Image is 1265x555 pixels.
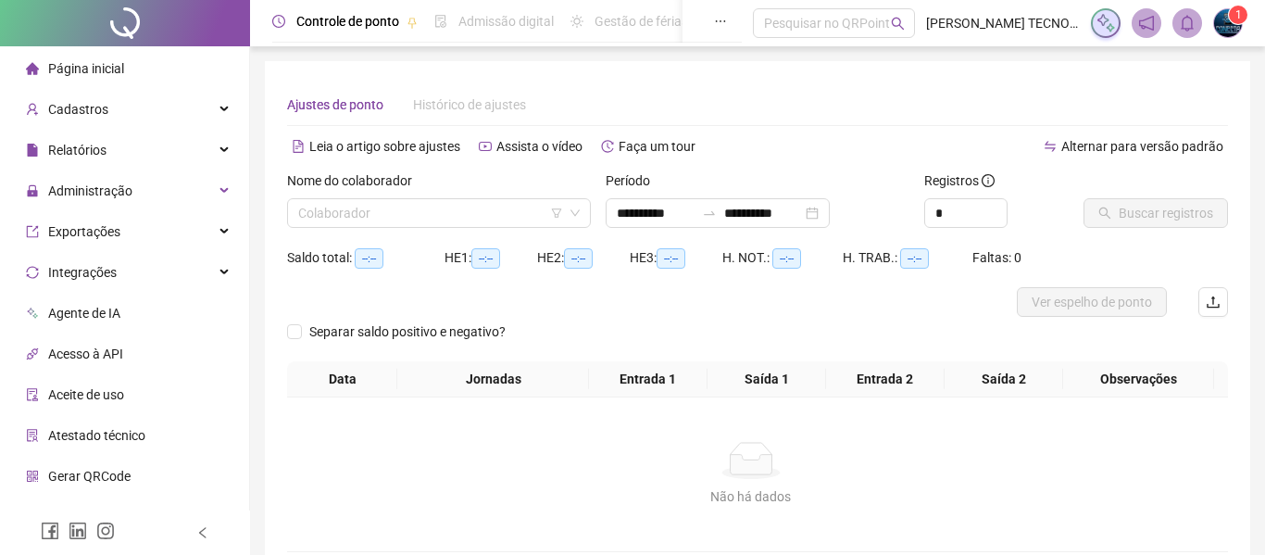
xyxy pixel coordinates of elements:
[1017,287,1167,317] button: Ver espelho de ponto
[1138,15,1155,32] span: notification
[606,170,662,191] label: Período
[48,428,145,443] span: Atestado técnico
[1235,8,1242,21] span: 1
[1071,369,1207,389] span: Observações
[537,247,630,269] div: HE 2:
[292,140,305,153] span: file-text
[1229,6,1247,24] sup: Atualize o seu contato no menu Meus Dados
[309,139,460,154] span: Leia o artigo sobre ajustes
[926,13,1080,33] span: [PERSON_NAME] TECNOLOGIA E COMÉRCIO EIRRELLI
[972,250,1021,265] span: Faltas: 0
[48,143,106,158] span: Relatórios
[772,248,801,269] span: --:--
[26,347,39,360] span: api
[982,174,995,187] span: info-circle
[48,347,123,361] span: Acesso à API
[458,14,554,29] span: Admissão digital
[302,322,513,342] span: Separar saldo positivo e negativo?
[1206,295,1221,309] span: upload
[1044,140,1057,153] span: swap
[843,247,972,269] div: H. TRAB.:
[287,247,445,269] div: Saldo total:
[96,522,115,540] span: instagram
[471,248,500,269] span: --:--
[69,522,87,540] span: linkedin
[26,144,39,157] span: file
[48,306,120,321] span: Agente de IA
[48,387,124,402] span: Aceite de uso
[496,139,582,154] span: Assista o vídeo
[26,266,39,279] span: sync
[309,486,1192,507] div: Não há dados
[630,247,722,269] div: HE 3:
[1061,139,1223,154] span: Alternar para versão padrão
[287,361,397,397] th: Data
[564,248,593,269] span: --:--
[48,224,120,239] span: Exportações
[434,15,447,28] span: file-done
[1214,9,1242,37] img: 8920
[26,225,39,238] span: export
[48,61,124,76] span: Página inicial
[708,361,826,397] th: Saída 1
[196,526,209,539] span: left
[26,388,39,401] span: audit
[26,103,39,116] span: user-add
[272,15,285,28] span: clock-circle
[589,361,708,397] th: Entrada 1
[26,429,39,442] span: solution
[551,208,562,219] span: filter
[445,247,537,269] div: HE 1:
[479,140,492,153] span: youtube
[722,247,843,269] div: H. NOT.:
[26,184,39,197] span: lock
[41,522,59,540] span: facebook
[595,14,688,29] span: Gestão de férias
[1179,15,1196,32] span: bell
[48,102,108,117] span: Cadastros
[826,361,945,397] th: Entrada 2
[26,470,39,483] span: qrcode
[48,265,117,280] span: Integrações
[48,469,131,484] span: Gerar QRCode
[1096,13,1116,33] img: sparkle-icon.fc2bf0ac1784a2077858766a79e2daf3.svg
[1063,361,1214,397] th: Observações
[48,183,132,198] span: Administração
[619,139,695,154] span: Faça um tour
[900,248,929,269] span: --:--
[296,14,399,29] span: Controle de ponto
[945,361,1063,397] th: Saída 2
[924,170,995,191] span: Registros
[287,170,424,191] label: Nome do colaborador
[355,248,383,269] span: --:--
[397,361,588,397] th: Jornadas
[287,95,383,115] div: Ajustes de ponto
[407,17,418,28] span: pushpin
[601,140,614,153] span: history
[1083,198,1228,228] button: Buscar registros
[657,248,685,269] span: --:--
[26,62,39,75] span: home
[891,17,905,31] span: search
[570,15,583,28] span: sun
[570,208,581,219] span: down
[702,206,717,221] span: swap-right
[48,510,108,524] span: Financeiro
[702,206,717,221] span: to
[714,15,727,28] span: ellipsis
[413,95,526,115] div: Histórico de ajustes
